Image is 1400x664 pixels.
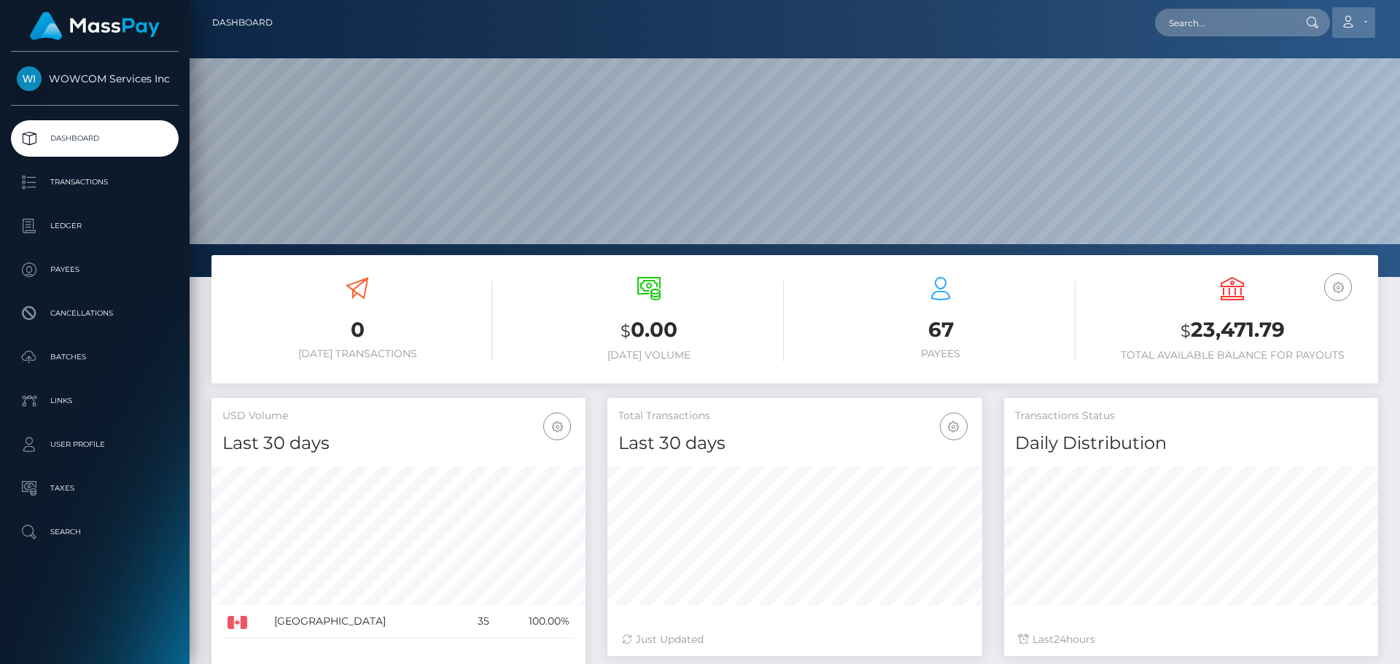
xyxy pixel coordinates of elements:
[17,128,173,149] p: Dashboard
[227,616,247,629] img: CA.png
[17,477,173,499] p: Taxes
[514,349,784,362] h6: [DATE] Volume
[17,346,173,368] p: Batches
[618,409,971,423] h5: Total Transactions
[621,321,631,341] small: $
[11,251,179,288] a: Payees
[222,316,492,344] h3: 0
[1019,632,1364,647] div: Last hours
[806,348,1076,360] h6: Payees
[514,316,784,345] h3: 0.00
[11,514,179,550] a: Search
[11,208,179,244] a: Ledger
[11,72,179,85] span: WOWCOM Services Inc
[222,348,492,360] h6: [DATE] Transactions
[11,120,179,157] a: Dashboard
[1015,409,1367,423] h5: Transactions Status
[222,409,575,423] h5: USD Volume
[17,302,173,324] p: Cancellations
[17,259,173,281] p: Payees
[806,316,1076,344] h3: 67
[11,383,179,419] a: Links
[212,7,273,38] a: Dashboard
[222,431,575,456] h4: Last 30 days
[1181,321,1191,341] small: $
[618,431,971,456] h4: Last 30 days
[17,521,173,543] p: Search
[17,434,173,456] p: User Profile
[30,12,160,40] img: MassPay Logo
[17,66,42,91] img: WOWCOM Services Inc
[1054,633,1066,646] span: 24
[269,605,460,638] td: [GEOGRAPHIC_DATA]
[11,295,179,332] a: Cancellations
[11,470,179,507] a: Taxes
[17,390,173,412] p: Links
[11,339,179,375] a: Batches
[1015,431,1367,456] h4: Daily Distribution
[1097,316,1367,345] h3: 23,471.79
[11,426,179,463] a: User Profile
[17,215,173,237] p: Ledger
[460,605,494,638] td: 35
[1155,9,1292,36] input: Search...
[11,164,179,200] a: Transactions
[494,605,575,638] td: 100.00%
[17,171,173,193] p: Transactions
[622,632,967,647] div: Just Updated
[1097,349,1367,362] h6: Total Available Balance for Payouts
